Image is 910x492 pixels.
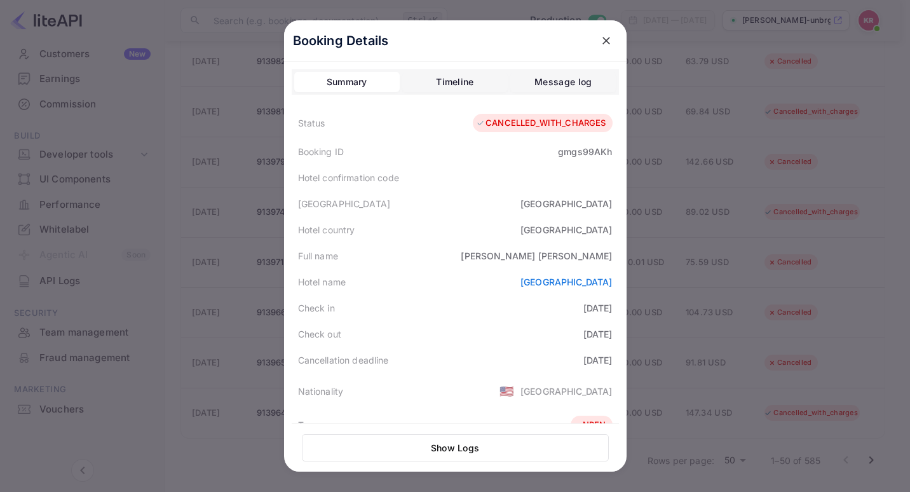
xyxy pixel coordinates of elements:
div: Status [298,116,325,130]
div: Cancellation deadline [298,353,389,367]
a: [GEOGRAPHIC_DATA] [520,277,613,287]
div: Full name [298,249,338,263]
p: Booking Details [293,31,389,50]
div: [PERSON_NAME] [PERSON_NAME] [461,249,612,263]
button: Show Logs [302,434,609,461]
div: Booking ID [298,145,344,158]
button: close [595,29,618,52]
div: Hotel confirmation code [298,171,399,184]
div: [DATE] [583,327,613,341]
div: [GEOGRAPHIC_DATA] [520,197,613,210]
button: Message log [510,72,616,92]
div: Hotel name [298,275,346,289]
div: [DATE] [583,353,613,367]
div: CANCELLED_WITH_CHARGES [476,117,606,130]
div: Hotel country [298,223,355,236]
div: Check in [298,301,335,315]
div: [GEOGRAPHIC_DATA] [520,223,613,236]
div: NRFN [574,419,606,432]
div: [DATE] [583,301,613,315]
div: Summary [327,74,367,90]
div: Timeline [436,74,473,90]
button: Timeline [402,72,508,92]
div: Nationality [298,385,344,398]
div: [GEOGRAPHIC_DATA] [298,197,391,210]
div: [GEOGRAPHIC_DATA] [520,385,613,398]
div: gmgs99AKh [558,145,612,158]
span: United States [499,379,514,402]
div: Check out [298,327,341,341]
div: Tag [298,418,314,432]
button: Summary [294,72,400,92]
div: Message log [534,74,592,90]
